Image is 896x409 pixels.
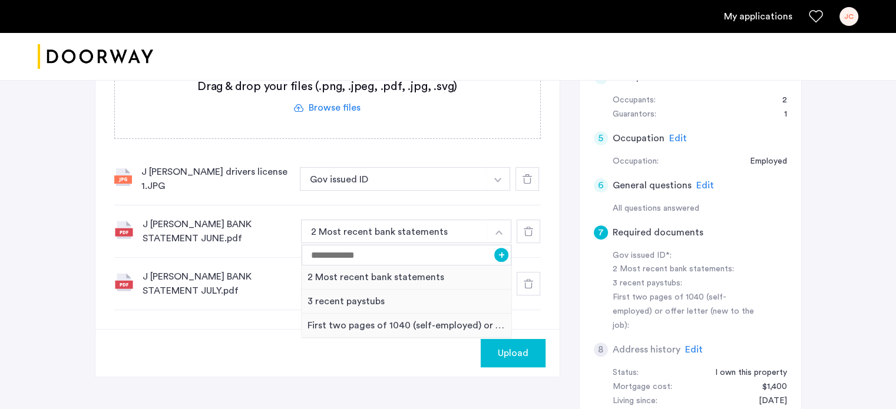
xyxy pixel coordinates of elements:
div: First two pages of 1040 (self-employed) or offer letter (new to the job) [302,314,512,338]
img: file [114,168,132,186]
div: $1,400 [750,380,787,394]
img: arrow [495,230,502,235]
span: Edit [669,134,687,143]
div: 7 [594,225,608,240]
button: button [486,167,510,191]
button: + [494,248,508,262]
div: Employed [738,155,787,169]
div: Living since: [613,394,657,408]
div: Mortgage cost: [613,380,672,394]
div: All questions answered [613,202,787,216]
div: J [PERSON_NAME] BANK STATEMENT JUNE.pdf [143,217,292,245]
img: arrow [494,178,501,182]
div: 6 [594,178,608,192]
div: J [PERSON_NAME] drivers license 1.JPG [141,165,290,193]
img: file [114,272,133,291]
h5: Address history [613,343,680,357]
div: 2 Most recent bank statements [302,265,512,290]
div: 8 [594,343,608,357]
img: logo [38,35,153,79]
button: button [300,167,487,191]
div: 3 recent paystubs [302,290,512,314]
div: Occupation: [613,155,659,169]
button: button [487,220,511,243]
h5: Occupation [613,131,664,145]
div: J [PERSON_NAME] BANK STATEMENT JULY.pdf [143,270,292,298]
div: First two pages of 1040 (self-employed) or offer letter (new to the job): [613,291,761,333]
h5: Required documents [613,225,703,240]
img: file [114,220,133,239]
span: Edit [696,181,714,190]
div: I own this property [703,366,787,380]
div: 3 recent paystubs: [613,277,761,291]
div: Occupants: [613,94,656,108]
div: 1 [772,108,787,122]
a: My application [724,9,792,24]
a: Favorites [809,9,823,24]
h5: General questions [613,178,692,192]
span: Edit [725,72,742,82]
div: JC [839,7,858,26]
div: Status: [613,366,639,380]
button: button [481,339,545,367]
div: 2 [771,94,787,108]
div: Gov issued ID*: [613,249,761,263]
div: 03/01/2025 [747,394,787,408]
div: 2 Most recent bank statements: [613,262,761,277]
div: 5 [594,131,608,145]
span: Upload [498,346,528,360]
button: button [301,220,488,243]
span: Edit [685,345,703,354]
a: Cazamio logo [38,35,153,79]
div: Guarantors: [613,108,656,122]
